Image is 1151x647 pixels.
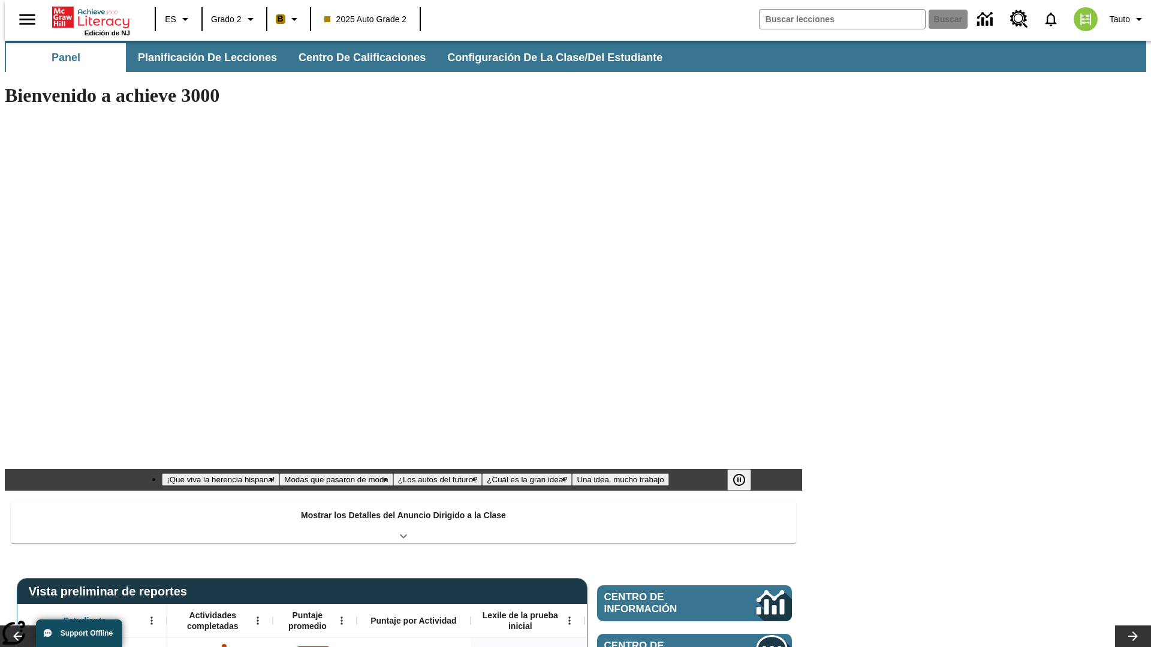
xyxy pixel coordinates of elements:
[1110,13,1130,26] span: Tauto
[173,610,252,631] span: Actividades completadas
[289,43,435,72] button: Centro de calificaciones
[1035,4,1066,35] a: Notificaciones
[61,629,113,637] span: Support Offline
[1115,625,1151,647] button: Carrusel de lecciones, seguir
[85,29,130,37] span: Edición de NJ
[5,43,673,72] div: Subbarra de navegación
[52,5,130,29] a: Portada
[970,3,1003,36] a: Centro de información
[249,612,267,630] button: Abrir menú
[10,2,45,37] button: Abrir el menú lateral
[561,612,578,630] button: Abrir menú
[727,469,763,491] div: Pausar
[597,585,792,621] a: Centro de información
[1066,4,1105,35] button: Escoja un nuevo avatar
[29,585,193,598] span: Vista preliminar de reportes
[279,610,336,631] span: Puntaje promedio
[1105,8,1151,30] button: Perfil/Configuración
[393,473,483,486] button: Diapositiva 3 ¿Los autos del futuro?
[128,43,287,72] button: Planificación de lecciones
[5,10,175,20] body: Máximo 600 caracteres Presiona Escape para desactivar la barra de herramientas Presiona Alt + F10...
[162,473,279,486] button: Diapositiva 1 ¡Que viva la herencia hispana!
[165,13,176,26] span: ES
[36,619,122,647] button: Support Offline
[301,509,506,522] p: Mostrar los Detalles del Anuncio Dirigido a la Clase
[143,612,161,630] button: Abrir menú
[477,610,564,631] span: Lexile de la prueba inicial
[52,4,130,37] div: Portada
[278,11,284,26] span: B
[6,43,126,72] button: Panel
[5,41,1146,72] div: Subbarra de navegación
[211,13,242,26] span: Grado 2
[271,8,306,30] button: Boost El color de la clase es anaranjado claro. Cambiar el color de la clase.
[206,8,263,30] button: Grado: Grado 2, Elige un grado
[1074,7,1098,31] img: avatar image
[324,13,407,26] span: 2025 Auto Grade 2
[572,473,668,486] button: Diapositiva 5 Una idea, mucho trabajo
[333,612,351,630] button: Abrir menú
[64,615,107,626] span: Estudiante
[438,43,672,72] button: Configuración de la clase/del estudiante
[370,615,456,626] span: Puntaje por Actividad
[1003,3,1035,35] a: Centro de recursos, Se abrirá en una pestaña nueva.
[760,10,925,29] input: Buscar campo
[159,8,198,30] button: Lenguaje: ES, Selecciona un idioma
[279,473,393,486] button: Diapositiva 2 Modas que pasaron de moda
[5,84,802,107] h1: Bienvenido a achieve 3000
[604,591,716,615] span: Centro de información
[727,469,751,491] button: Pausar
[11,502,796,543] div: Mostrar los Detalles del Anuncio Dirigido a la Clase
[482,473,572,486] button: Diapositiva 4 ¿Cuál es la gran idea?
